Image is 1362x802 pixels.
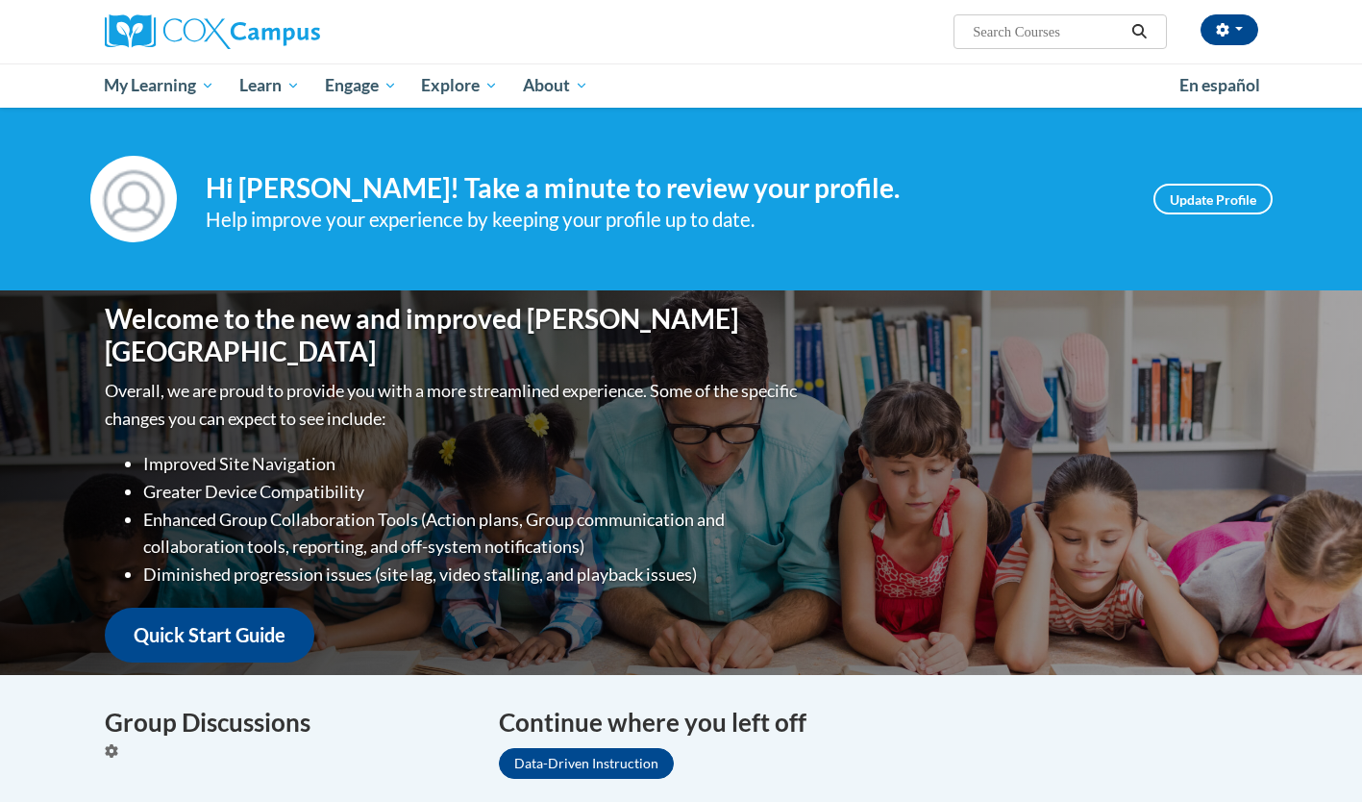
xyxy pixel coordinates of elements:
[1125,20,1153,43] button: Search
[1167,65,1273,106] a: En español
[206,204,1125,236] div: Help improve your experience by keeping your profile up to date.
[105,608,314,663] a: Quick Start Guide
[143,506,802,562] li: Enhanced Group Collaboration Tools (Action plans, Group communication and collaboration tools, re...
[523,74,588,97] span: About
[104,74,214,97] span: My Learning
[312,63,409,108] a: Engage
[143,450,802,478] li: Improved Site Navigation
[227,63,312,108] a: Learn
[206,172,1125,205] h4: Hi [PERSON_NAME]! Take a minute to review your profile.
[1179,75,1260,95] span: En español
[90,156,177,242] img: Profile Image
[421,74,498,97] span: Explore
[1201,14,1258,45] button: Account Settings
[143,561,802,589] li: Diminished progression issues (site lag, video stalling, and playback issues)
[105,14,470,49] a: Cox Campus
[1153,184,1273,214] a: Update Profile
[76,63,1287,108] div: Main menu
[325,74,397,97] span: Engage
[105,14,320,49] img: Cox Campus
[239,74,300,97] span: Learn
[105,704,470,741] h4: Group Discussions
[499,748,674,779] a: Data-Driven Instruction
[510,63,601,108] a: About
[105,377,802,433] p: Overall, we are proud to provide you with a more streamlined experience. Some of the specific cha...
[143,478,802,506] li: Greater Device Compatibility
[92,63,228,108] a: My Learning
[105,303,802,367] h1: Welcome to the new and improved [PERSON_NAME][GEOGRAPHIC_DATA]
[971,20,1125,43] input: Search Courses
[409,63,510,108] a: Explore
[499,704,1258,741] h4: Continue where you left off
